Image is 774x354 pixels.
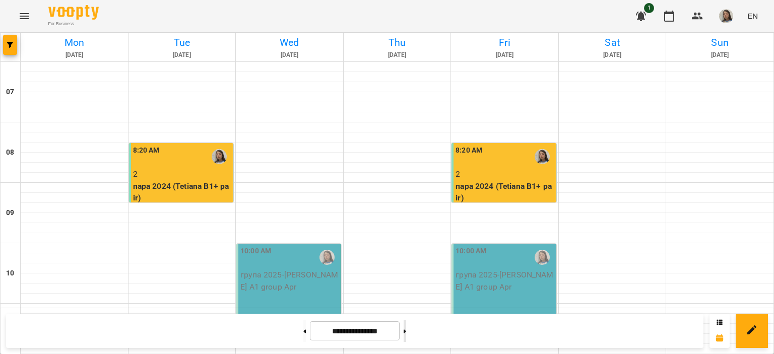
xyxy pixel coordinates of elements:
h6: 10 [6,268,14,279]
h6: Tue [130,35,234,50]
span: For Business [48,21,99,27]
p: пара 2024 (Tetiana B1+ pair) [133,180,231,204]
h6: 07 [6,87,14,98]
p: група 2025 - [PERSON_NAME] A1 group Apr [456,269,554,293]
h6: 08 [6,147,14,158]
h6: Thu [345,35,449,50]
h6: 09 [6,207,14,219]
img: Tetiana [535,149,550,164]
p: 2 [456,168,554,180]
h6: [DATE] [453,50,557,60]
h6: [DATE] [237,50,342,60]
h6: [DATE] [22,50,126,60]
button: EN [743,7,762,25]
h6: Wed [237,35,342,50]
h6: [DATE] [345,50,449,60]
h6: [DATE] [668,50,772,60]
p: група 2025 - [PERSON_NAME] A1 group Apr [240,269,339,293]
img: Tetiana [212,149,227,164]
label: 10:00 AM [240,246,271,257]
label: 8:20 AM [456,145,482,156]
h6: [DATE] [130,50,234,60]
span: 1 [644,3,654,13]
h6: Fri [453,35,557,50]
button: Menu [12,4,36,28]
p: пара 2024 (Tetiana B1+ pair) [456,180,554,204]
img: Voopty Logo [48,5,99,20]
h6: Sat [560,35,665,50]
label: 10:00 AM [456,246,486,257]
h6: [DATE] [560,50,665,60]
img: Tetiana [535,250,550,265]
img: 8562b237ea367f17c5f9591cc48de4ba.jpg [719,9,733,23]
h6: Mon [22,35,126,50]
p: 2 [133,168,231,180]
span: EN [747,11,758,21]
label: 8:20 AM [133,145,160,156]
h6: Sun [668,35,772,50]
img: Tetiana [319,250,335,265]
